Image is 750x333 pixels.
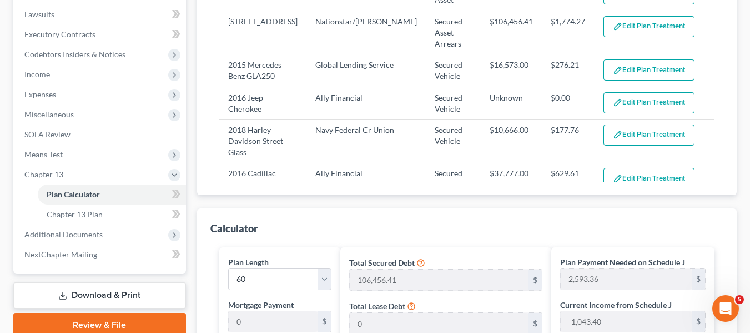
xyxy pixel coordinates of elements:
a: Lawsuits [16,4,186,24]
td: $177.76 [542,120,595,163]
label: Total Secured Debt [349,257,415,269]
span: Expenses [24,90,56,99]
button: Edit Plan Treatment [603,168,694,189]
input: 0.00 [350,270,528,291]
a: Download & Print [13,282,186,309]
label: Current Income from Schedule J [560,299,672,311]
div: $ [692,311,705,332]
label: Total Lease Debt [349,300,405,312]
td: $0.00 [542,87,595,119]
td: Secured Vehicle [426,87,481,119]
span: SOFA Review [24,130,71,139]
td: Nationstar/[PERSON_NAME] [306,11,426,54]
div: $ [528,270,542,291]
td: $37,777.00 [481,163,542,195]
td: 2015 Mercedes Benz GLA250 [219,54,306,87]
td: Secured Vehicle [426,120,481,163]
button: Edit Plan Treatment [603,125,694,146]
input: 0.00 [561,311,692,332]
div: $ [692,269,705,290]
td: Secured Vehicle [426,163,481,195]
img: edit-pencil-c1479a1de80d8dea1e2430c2f745a3c6a07e9d7aa2eeffe225670001d78357a8.svg [613,22,622,31]
td: Ally Financial [306,87,426,119]
td: $106,456.41 [481,11,542,54]
span: Codebtors Insiders & Notices [24,49,125,59]
span: Income [24,69,50,79]
input: 0.00 [561,269,692,290]
div: Calculator [210,222,258,235]
td: Unknown [481,87,542,119]
a: Executory Contracts [16,24,186,44]
div: $ [318,311,331,332]
td: $629.61 [542,163,595,195]
td: [STREET_ADDRESS] [219,11,306,54]
span: Chapter 13 Plan [47,210,103,219]
td: $10,666.00 [481,120,542,163]
button: Edit Plan Treatment [603,92,694,113]
a: Plan Calculator [38,185,186,205]
td: 2016 Cadillac Escalade [219,163,306,195]
td: Global Lending Service [306,54,426,87]
input: 0.00 [229,311,318,332]
span: Chapter 13 [24,170,63,179]
span: Lawsuits [24,9,54,19]
td: Secured Asset Arrears [426,11,481,54]
a: NextChapter Mailing [16,245,186,265]
img: edit-pencil-c1479a1de80d8dea1e2430c2f745a3c6a07e9d7aa2eeffe225670001d78357a8.svg [613,98,622,107]
label: Mortgage Payment [228,299,294,311]
a: SOFA Review [16,125,186,145]
td: Navy Federal Cr Union [306,120,426,163]
button: Edit Plan Treatment [603,59,694,81]
a: Chapter 13 Plan [38,205,186,225]
iframe: Intercom live chat [712,295,739,322]
span: 5 [735,295,744,304]
span: Means Test [24,150,63,159]
label: Plan Payment Needed on Schedule J [560,256,685,268]
td: 2016 Jeep Cherokee [219,87,306,119]
img: edit-pencil-c1479a1de80d8dea1e2430c2f745a3c6a07e9d7aa2eeffe225670001d78357a8.svg [613,66,622,75]
img: edit-pencil-c1479a1de80d8dea1e2430c2f745a3c6a07e9d7aa2eeffe225670001d78357a8.svg [613,174,622,183]
span: Plan Calculator [47,190,100,199]
td: $16,573.00 [481,54,542,87]
button: Edit Plan Treatment [603,16,694,37]
td: $1,774.27 [542,11,595,54]
span: NextChapter Mailing [24,250,97,259]
img: edit-pencil-c1479a1de80d8dea1e2430c2f745a3c6a07e9d7aa2eeffe225670001d78357a8.svg [613,130,622,140]
span: Additional Documents [24,230,103,239]
td: $276.21 [542,54,595,87]
span: Executory Contracts [24,29,95,39]
label: Plan Length [228,256,269,268]
span: Miscellaneous [24,110,74,119]
td: Secured Vehicle [426,54,481,87]
td: 2018 Harley Davidson Street Glass [219,120,306,163]
td: Ally Financial [306,163,426,195]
